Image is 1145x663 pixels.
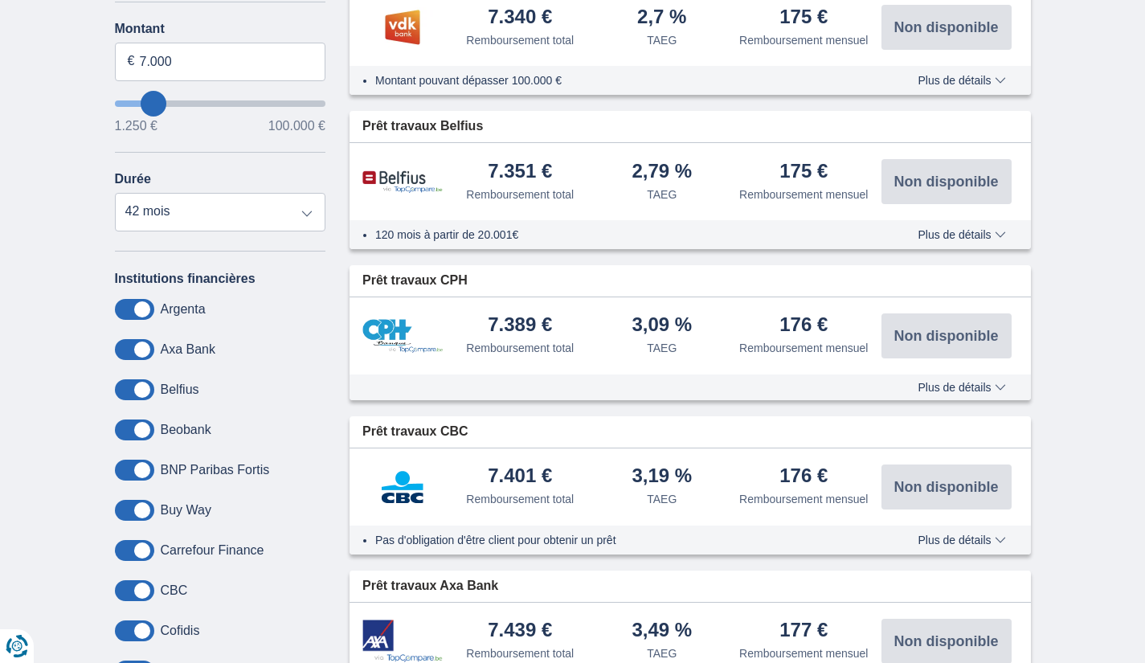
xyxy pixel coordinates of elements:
span: Non disponible [894,20,999,35]
div: 176 € [779,315,828,337]
div: Remboursement mensuel [739,645,868,661]
div: Remboursement total [466,32,574,48]
span: 1.250 € [115,120,157,133]
span: Prêt travaux Axa Bank [362,577,498,595]
div: TAEG [647,340,677,356]
span: Plus de détails [918,229,1005,240]
div: TAEG [647,645,677,661]
div: 7.340 € [488,7,552,29]
span: Prêt travaux CBC [362,423,468,441]
button: Plus de détails [906,74,1017,87]
div: Remboursement mensuel [739,186,868,203]
span: € [128,52,135,71]
label: Carrefour Finance [161,543,264,558]
div: 7.439 € [488,620,552,642]
img: pret personnel VDK bank [362,7,443,47]
label: Institutions financières [115,272,256,286]
div: Remboursement total [466,645,574,661]
div: 3,09 % [632,315,692,337]
li: 120 mois à partir de 20.001€ [375,227,871,243]
label: CBC [161,583,188,598]
span: Prêt travaux CPH [362,272,468,290]
label: BNP Paribas Fortis [161,463,270,477]
div: 3,49 % [632,620,692,642]
label: Buy Way [161,503,211,518]
span: Prêt travaux Belfius [362,117,483,136]
button: Plus de détails [906,381,1017,394]
button: Non disponible [881,313,1012,358]
li: Pas d'obligation d'être client pour obtenir un prêt [375,532,871,548]
label: Montant [115,22,326,36]
label: Argenta [161,302,206,317]
input: wantToBorrow [115,100,326,107]
div: Remboursement total [466,491,574,507]
button: Non disponible [881,465,1012,510]
span: Plus de détails [918,534,1005,546]
div: TAEG [647,491,677,507]
button: Plus de détails [906,228,1017,241]
div: Remboursement mensuel [739,491,868,507]
img: pret personnel CBC [362,467,443,507]
div: 7.351 € [488,162,552,183]
button: Non disponible [881,5,1012,50]
div: 7.389 € [488,315,552,337]
div: 175 € [779,7,828,29]
img: pret personnel Axa Bank [362,620,443,662]
div: 175 € [779,162,828,183]
div: 177 € [779,620,828,642]
label: Axa Bank [161,342,215,357]
div: 2,79 % [632,162,692,183]
div: 2,7 % [637,7,686,29]
div: 7.401 € [488,466,552,488]
span: Non disponible [894,634,999,649]
span: Plus de détails [918,382,1005,393]
label: Cofidis [161,624,200,638]
div: Remboursement mensuel [739,32,868,48]
label: Belfius [161,383,199,397]
img: pret personnel Belfius [362,170,443,194]
div: 3,19 % [632,466,692,488]
span: Non disponible [894,174,999,189]
div: TAEG [647,32,677,48]
div: Remboursement mensuel [739,340,868,356]
li: Montant pouvant dépasser 100.000 € [375,72,871,88]
label: Durée [115,172,151,186]
span: Non disponible [894,480,999,494]
button: Non disponible [881,159,1012,204]
span: Non disponible [894,329,999,343]
div: Remboursement total [466,340,574,356]
span: Plus de détails [918,75,1005,86]
img: pret personnel CPH Banque [362,319,443,354]
div: TAEG [647,186,677,203]
button: Plus de détails [906,534,1017,546]
div: Remboursement total [466,186,574,203]
div: 176 € [779,466,828,488]
label: Beobank [161,423,211,437]
span: 100.000 € [268,120,325,133]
